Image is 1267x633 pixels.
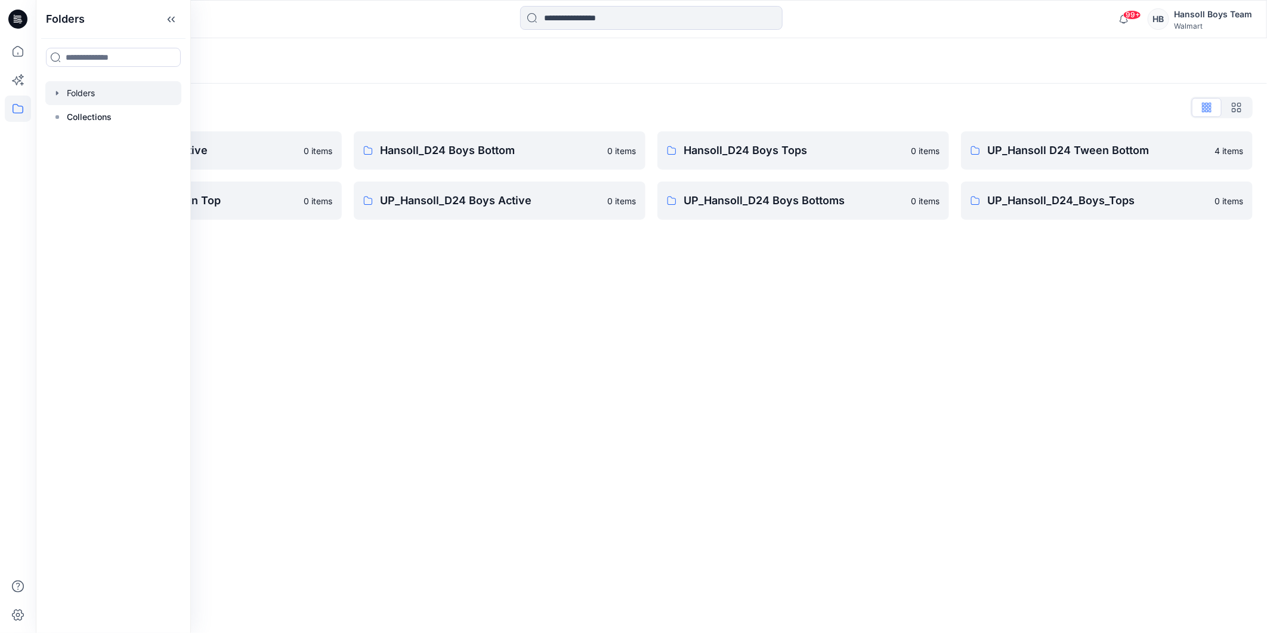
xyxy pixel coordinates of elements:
p: 0 items [911,195,940,207]
p: 0 items [1215,195,1243,207]
a: Hansoll_D24 Boys Bottom0 items [354,131,645,170]
a: Hansoll_D24 Boys Active0 items [50,131,342,170]
p: 0 items [911,145,940,157]
p: 4 items [1215,145,1243,157]
p: 0 items [304,145,332,157]
p: Hansoll_D24 Boys Bottom [380,142,600,159]
p: UP_Hansoll D24 Tween Bottom [987,142,1207,159]
p: UP_Hansoll_D24 Boys Active [380,192,600,209]
div: Walmart [1174,21,1252,30]
p: Hansoll_D24 Boys Tops [684,142,904,159]
p: UP_Hansoll_D24_Boys_Tops [987,192,1207,209]
a: UP_Hansoll D24 Tween Bottom4 items [961,131,1253,170]
a: UP_Hansoll_D24 Boys Active0 items [354,182,645,220]
a: Hansoll_D24 Boys Tops0 items [657,131,949,170]
p: 0 items [607,195,636,207]
div: Hansoll Boys Team [1174,7,1252,21]
span: 99+ [1123,10,1141,20]
p: Collections [67,110,112,124]
div: HB [1148,8,1169,30]
p: UP_Hansoll_D24 Boys Bottoms [684,192,904,209]
a: UP_Hansoll D24 Tween Top0 items [50,182,342,220]
p: 0 items [607,145,636,157]
p: 0 items [304,195,332,207]
a: UP_Hansoll_D24 Boys Bottoms0 items [657,182,949,220]
a: UP_Hansoll_D24_Boys_Tops0 items [961,182,1253,220]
